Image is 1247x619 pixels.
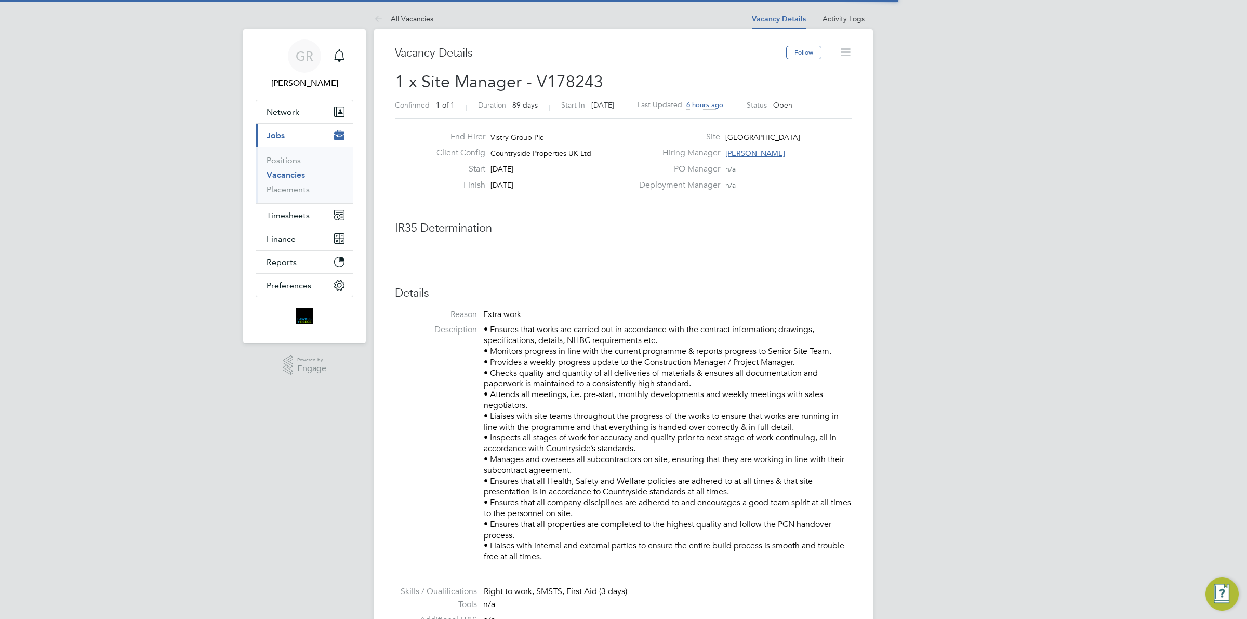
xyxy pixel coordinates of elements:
span: Extra work [483,309,521,320]
span: [DATE] [591,100,614,110]
span: [DATE] [490,164,513,174]
label: End Hirer [428,131,485,142]
label: Tools [395,599,477,610]
label: Deployment Manager [633,180,720,191]
img: bromak-logo-retina.png [296,308,313,324]
span: Network [267,107,299,117]
div: Jobs [256,147,353,203]
a: Positions [267,155,301,165]
label: Finish [428,180,485,191]
span: [GEOGRAPHIC_DATA] [725,133,800,142]
span: Open [773,100,792,110]
button: Timesheets [256,204,353,227]
label: Site [633,131,720,142]
a: Go to home page [256,308,353,324]
label: Client Config [428,148,485,159]
p: • Ensures that works are carried out in accordance with the contract information; drawings, speci... [484,324,852,562]
label: Reason [395,309,477,320]
button: Network [256,100,353,123]
label: Status [747,100,767,110]
span: Timesheets [267,210,310,220]
span: GR [296,49,313,63]
div: Right to work, SMSTS, First Aid (3 days) [484,586,852,597]
span: 6 hours ago [686,100,723,109]
label: Skills / Qualifications [395,586,477,597]
h3: IR35 Determination [395,221,852,236]
span: n/a [725,180,736,190]
a: GR[PERSON_NAME] [256,39,353,89]
span: Finance [267,234,296,244]
a: Powered byEngage [283,355,327,375]
span: Powered by [297,355,326,364]
span: n/a [725,164,736,174]
a: All Vacancies [374,14,433,23]
label: Last Updated [638,100,682,109]
span: Engage [297,364,326,373]
span: 1 x Site Manager - V178243 [395,72,603,92]
button: Reports [256,251,353,273]
label: Start In [561,100,585,110]
button: Finance [256,227,353,250]
a: Placements [267,185,310,194]
button: Jobs [256,124,353,147]
h3: Vacancy Details [395,46,786,61]
label: Description [395,324,477,335]
button: Engage Resource Center [1205,577,1239,611]
button: Follow [786,46,821,59]
nav: Main navigation [243,29,366,343]
button: Preferences [256,274,353,297]
a: Vacancy Details [752,15,806,23]
span: Countryside Properties UK Ltd [490,149,591,158]
span: Jobs [267,130,285,140]
span: n/a [483,599,495,610]
label: Duration [478,100,506,110]
label: Hiring Manager [633,148,720,159]
h3: Details [395,286,852,301]
a: Vacancies [267,170,305,180]
span: [DATE] [490,180,513,190]
span: 1 of 1 [436,100,455,110]
span: Reports [267,257,297,267]
span: Gareth Richardson [256,77,353,89]
label: Start [428,164,485,175]
label: Confirmed [395,100,430,110]
span: 89 days [512,100,538,110]
span: Preferences [267,281,311,291]
a: Activity Logs [823,14,865,23]
span: [PERSON_NAME] [725,149,785,158]
label: PO Manager [633,164,720,175]
span: Vistry Group Plc [490,133,543,142]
